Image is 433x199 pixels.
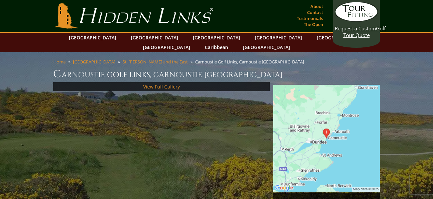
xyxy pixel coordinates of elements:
a: Contact [305,8,325,17]
a: [GEOGRAPHIC_DATA] [251,33,305,42]
a: [GEOGRAPHIC_DATA] [128,33,182,42]
a: [GEOGRAPHIC_DATA] [140,42,194,52]
h1: Carnoustie Golf Links, Carnoustie [GEOGRAPHIC_DATA] [53,67,380,81]
a: Caribbean [202,42,231,52]
a: The Open [302,20,325,29]
a: Testimonials [295,14,325,23]
a: [GEOGRAPHIC_DATA] [66,33,120,42]
li: Carnoustie Golf Links, Carnoustie [GEOGRAPHIC_DATA] [195,59,307,65]
a: [GEOGRAPHIC_DATA] [239,42,293,52]
span: Request a Custom [335,25,376,32]
a: Home [53,59,66,65]
a: Request a CustomGolf Tour Quote [335,2,378,38]
a: [GEOGRAPHIC_DATA] [313,33,367,42]
a: [GEOGRAPHIC_DATA] [73,59,115,65]
a: [GEOGRAPHIC_DATA] [190,33,243,42]
img: Google Map of Carnoustie Golf Centre, Links Parade, Carnoustie DD7 7JE, United Kingdom [273,85,380,192]
a: About [309,2,325,11]
a: View Full Gallery [143,83,180,90]
a: St. [PERSON_NAME] and the East [123,59,188,65]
